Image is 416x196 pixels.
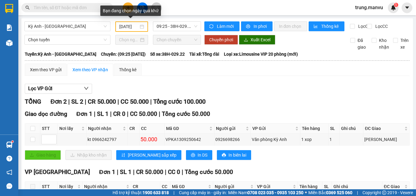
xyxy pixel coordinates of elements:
[244,38,248,43] span: download
[217,23,235,30] span: Làm mới
[30,66,61,73] div: Xem theo VP gửi
[198,152,207,158] span: In DS
[189,51,219,57] span: Tài xế: Tổng đài
[394,3,398,7] sup: 1
[314,24,319,29] span: bar-chart
[128,124,139,134] th: CR
[139,124,165,134] th: CC
[68,98,70,105] span: |
[84,183,125,190] span: Người nhận
[241,21,273,31] button: printerIn phơi
[182,168,183,176] span: |
[157,22,197,31] span: 09:25 - 38H-029.22
[131,182,160,192] th: CR
[165,168,166,176] span: |
[97,110,109,117] span: SL 1
[340,124,363,134] th: Ghi chú
[25,150,61,160] button: uploadGiao hàng
[6,24,13,31] img: solution-icon
[239,35,275,45] button: downloadXuất Excel
[99,168,115,176] span: Đơn 1
[28,35,107,44] span: Chọn tuyến
[308,189,352,196] span: Miền Bắc
[153,98,206,105] span: Tổng cước 100.000
[172,183,207,190] span: Mã GD
[121,153,125,158] span: sort-ascending
[40,124,58,134] th: STT
[6,142,13,148] img: warehouse-icon
[357,189,358,196] span: |
[65,150,112,160] button: downloadNhập kho nhận
[113,110,125,117] span: CR 0
[391,5,396,10] img: icon-new-feature
[110,110,112,117] span: |
[217,150,251,160] button: printerIn biên lai
[254,23,268,30] span: In phơi
[228,152,246,158] span: In biên lai
[6,40,13,46] img: warehouse-icon
[228,189,303,196] span: Miền Nam
[25,110,67,117] span: Giao dọc đường
[398,37,411,50] span: Trên xe
[120,168,132,176] span: SL 1
[173,189,174,196] span: |
[356,23,372,30] span: Lọc CR
[222,153,226,158] span: printer
[25,168,90,176] span: VP [GEOGRAPHIC_DATA]
[88,98,116,105] span: CR 50.000
[215,136,250,143] div: 0926698266
[204,35,238,45] button: Chuyển phơi
[127,110,128,117] span: |
[72,66,108,73] div: Xem theo VP nhận
[40,182,58,192] th: STT
[179,189,227,196] span: Cung cấp máy in - giấy in:
[162,110,210,117] span: Tổng cước 50.000
[121,98,149,105] span: CC 50.000
[34,4,106,11] input: Tìm tên, số ĐT hoặc mã đơn
[298,182,322,192] th: Tên hàng
[332,182,382,192] th: Ghi chú
[365,125,403,132] span: ĐC Giao
[117,98,119,105] span: |
[246,24,251,29] span: printer
[216,125,244,132] span: Người gửi
[251,36,270,43] span: Xuất Excel
[119,66,136,73] div: Thống kê
[6,156,12,161] span: question-circle
[123,2,133,13] button: plus
[113,189,169,196] span: Hỗ trợ kỹ thuật:
[373,23,389,30] span: Lọc CC
[87,136,127,143] div: kt 0966242797
[301,136,328,143] div: 1 xop
[76,110,93,117] span: Đơn 1
[305,191,307,194] span: ⚪️
[252,136,299,143] div: Văn phòng Kỳ Anh
[186,150,212,160] button: printerIn DS
[28,22,107,31] span: Kỳ Anh - Hà Nội
[160,182,170,192] th: CC
[157,35,197,44] span: Chọn chuyến
[364,136,408,143] div: [PERSON_NAME]
[119,36,139,43] input: Chọn ngày
[395,3,397,7] span: 1
[133,168,135,176] span: |
[382,190,386,195] span: copyright
[150,51,185,57] span: Số xe: 38H-029.22
[101,51,146,57] span: Chuyến: (09:25 [DATE])
[119,23,139,30] input: 13/09/2025
[6,183,12,189] span: message
[116,150,181,160] button: sort-ascending[PERSON_NAME] sắp xếp
[204,21,240,31] button: syncLàm mới
[384,183,403,190] span: ĐC Giao
[300,124,329,134] th: Tên hàng
[25,84,92,94] button: Lọc VP Gửi
[5,4,13,13] img: logo-vxr
[185,168,233,176] span: Tổng cước 50.000
[100,6,161,16] div: Bạn đang chọn ngày quá khứ
[130,110,157,117] span: CC 50.000
[88,125,121,132] span: Người nhận
[136,168,163,176] span: CR 50.000
[159,110,160,117] span: |
[215,183,249,190] span: Người gửi
[350,4,388,11] span: trung.manvu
